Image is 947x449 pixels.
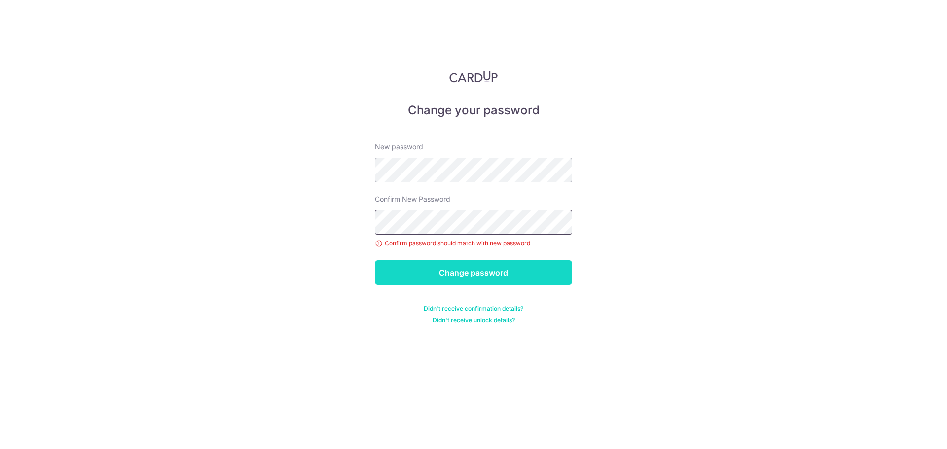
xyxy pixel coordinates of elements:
[433,316,515,324] a: Didn't receive unlock details?
[375,103,572,118] h5: Change your password
[449,71,498,83] img: CardUp Logo
[375,260,572,285] input: Change password
[424,305,523,312] a: Didn't receive confirmation details?
[375,239,572,248] div: Confirm password should match with new password
[375,194,450,204] label: Confirm New Password
[375,142,423,152] label: New password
